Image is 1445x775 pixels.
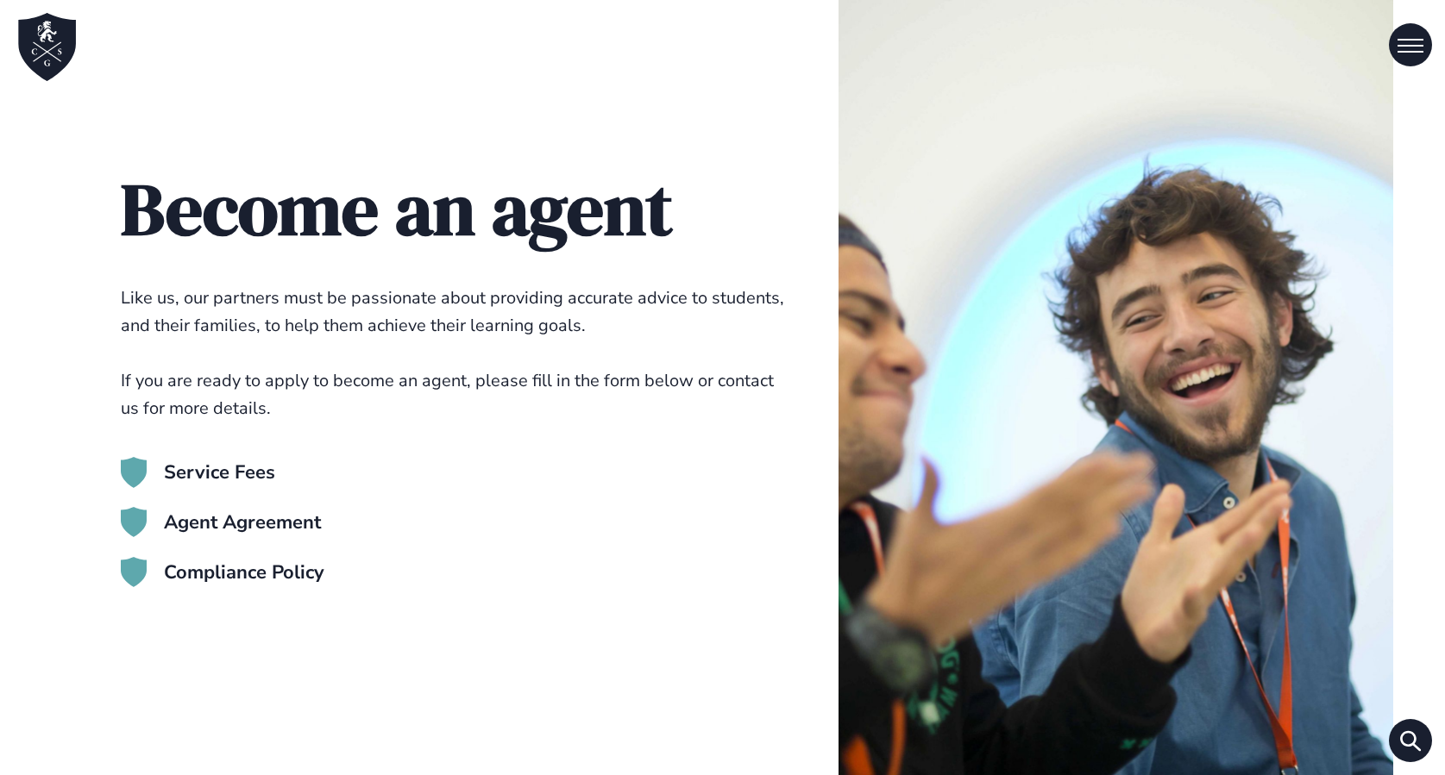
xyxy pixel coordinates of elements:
img: e9bc0b6a41990576e8fae9418d67eb6329892132-300x356.svg [121,557,147,588]
p: Like us, our partners must be passionate about providing accurate advice to students, and their f... [121,284,787,422]
img: e9bc0b6a41990576e8fae9418d67eb6329892132-300x356.svg [121,457,147,488]
h1: Become an agent [121,168,787,250]
a: Compliance Policy [121,557,324,590]
h3: Compliance Policy [164,560,324,586]
h3: Agent Agreement [164,510,321,536]
h3: Service Fees [164,460,275,486]
a: Service Fees [121,457,275,489]
button: Open Menu [1389,23,1432,66]
a: Home [13,13,82,82]
img: e9bc0b6a41990576e8fae9418d67eb6329892132-300x356.svg [121,507,147,538]
a: Agent Agreement [121,507,321,540]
